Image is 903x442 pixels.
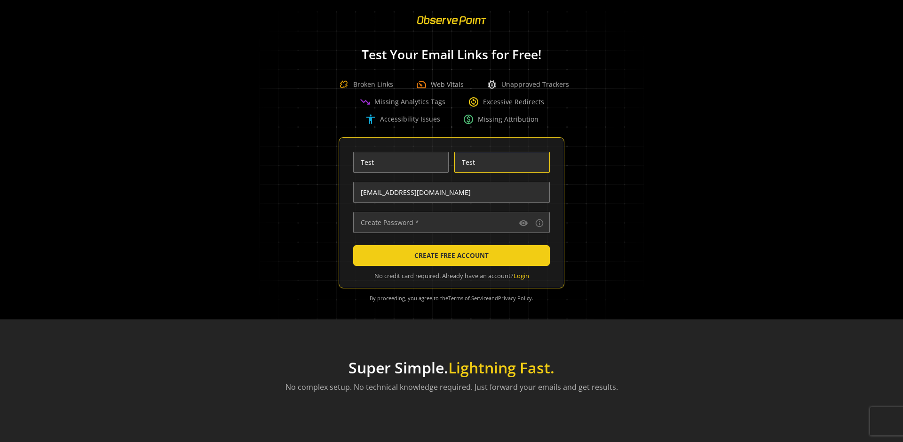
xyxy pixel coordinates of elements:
span: accessibility [365,114,376,125]
input: Enter First Name * [353,152,449,173]
h1: Test Your Email Links for Free! [245,48,658,62]
span: speed [416,79,427,90]
div: Web Vitals [416,79,464,90]
p: No complex setup. No technical knowledge required. Just forward your emails and get results. [285,381,618,393]
input: Create Password * [353,212,550,233]
a: Login [514,271,529,280]
div: No credit card required. Already have an account? [353,271,550,280]
input: Enter Email Address (name@work-email.com) * [353,182,550,203]
div: By proceeding, you agree to the and . [350,288,553,308]
span: Lightning Fast. [448,357,554,378]
mat-icon: visibility [519,218,528,228]
button: Password requirements [534,217,545,229]
a: Terms of Service [448,295,489,302]
div: Missing Analytics Tags [359,96,445,108]
h1: Super Simple. [285,359,618,377]
div: Unapproved Trackers [486,79,569,90]
div: Broken Links [334,75,393,94]
span: change_circle [468,96,479,108]
div: Missing Attribution [463,114,539,125]
mat-icon: info_outline [535,218,544,228]
span: CREATE FREE ACCOUNT [414,247,489,264]
div: Accessibility Issues [365,114,440,125]
span: paid [463,114,474,125]
a: ObservePoint Homepage [411,22,492,31]
a: Privacy Policy [498,295,532,302]
button: CREATE FREE ACCOUNT [353,245,550,266]
div: Excessive Redirects [468,96,544,108]
input: Enter Last Name * [454,152,550,173]
span: trending_down [359,96,371,108]
span: bug_report [486,79,498,90]
img: Broken Link [334,75,353,94]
